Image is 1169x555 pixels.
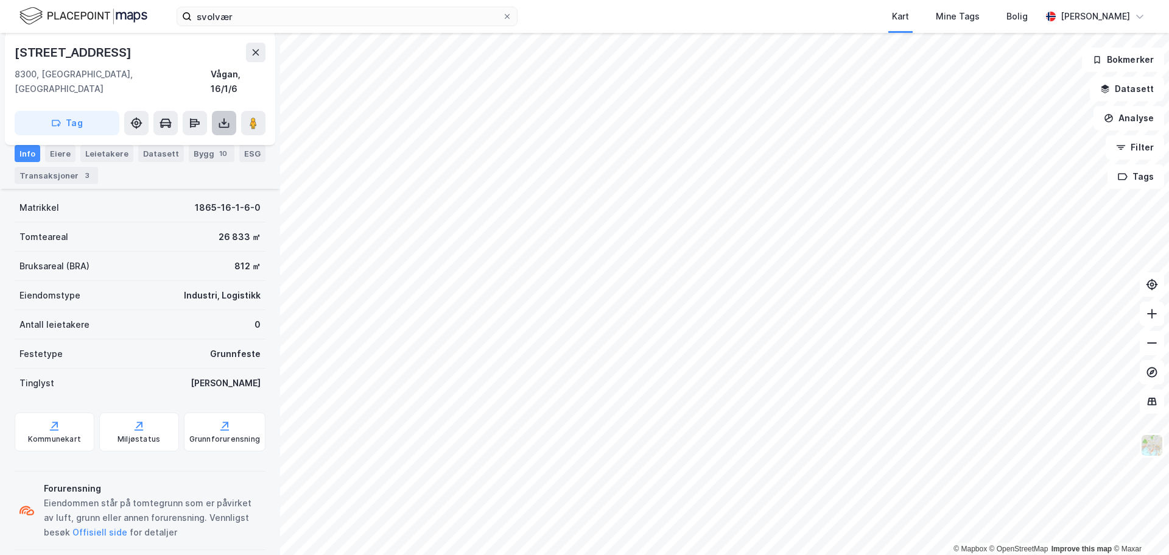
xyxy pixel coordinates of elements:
div: Antall leietakere [19,317,90,332]
div: Forurensning [44,481,261,496]
div: Kart [892,9,909,24]
div: 26 833 ㎡ [219,230,261,244]
div: Bruksareal (BRA) [19,259,90,274]
div: Transaksjoner [15,167,98,184]
div: 10 [217,147,230,160]
div: [PERSON_NAME] [191,376,261,391]
div: Vågan, 16/1/6 [211,67,265,96]
div: Kommunekart [28,434,81,444]
a: OpenStreetMap [989,545,1048,553]
div: Info [15,145,40,162]
div: ESG [239,145,265,162]
div: Festetype [19,347,63,361]
button: Tag [15,111,119,135]
div: Grunnfeste [210,347,261,361]
button: Datasett [1090,77,1164,101]
div: 1865-16-1-6-0 [195,200,261,215]
div: [PERSON_NAME] [1061,9,1130,24]
div: Matrikkel [19,200,59,215]
div: [STREET_ADDRESS] [15,43,134,62]
div: Mine Tags [936,9,980,24]
div: 8300, [GEOGRAPHIC_DATA], [GEOGRAPHIC_DATA] [15,67,211,96]
button: Bokmerker [1082,48,1164,72]
div: Eiendommen står på tomtegrunn som er påvirket av luft, grunn eller annen forurensning. Vennligst ... [44,496,261,540]
a: Mapbox [953,545,987,553]
div: Bygg [189,145,234,162]
div: Miljøstatus [118,434,160,444]
div: Eiendomstype [19,288,80,303]
div: 812 ㎡ [234,259,261,274]
a: Improve this map [1051,545,1112,553]
button: Filter [1106,135,1164,160]
div: Leietakere [80,145,133,162]
img: Z [1140,434,1164,457]
div: Grunnforurensning [189,434,260,444]
img: logo.f888ab2527a4732fd821a326f86c7f29.svg [19,5,147,27]
div: Bolig [1006,9,1028,24]
div: Tomteareal [19,230,68,244]
div: 0 [255,317,261,332]
div: Industri, Logistikk [184,288,261,303]
div: Eiere [45,145,75,162]
button: Analyse [1094,106,1164,130]
input: Søk på adresse, matrikkel, gårdeiere, leietakere eller personer [192,7,502,26]
div: Datasett [138,145,184,162]
div: Tinglyst [19,376,54,391]
div: 3 [81,169,93,182]
div: Kontrollprogram for chat [1108,497,1169,555]
iframe: Chat Widget [1108,497,1169,555]
button: Tags [1108,164,1164,189]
